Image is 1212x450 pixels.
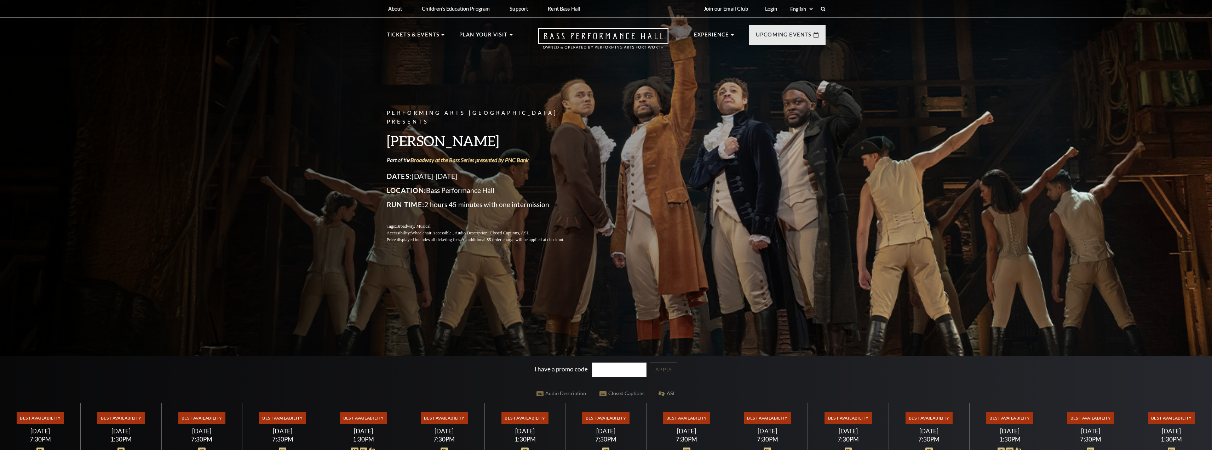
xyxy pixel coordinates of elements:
[251,436,315,442] div: 7:30PM
[535,365,588,373] label: I have a promo code
[421,412,468,424] span: Best Availability
[387,200,425,209] span: Run Time:
[548,6,580,12] p: Rent Bass Hall
[663,412,710,424] span: Best Availability
[387,171,581,182] p: [DATE]-[DATE]
[251,427,315,435] div: [DATE]
[170,427,234,435] div: [DATE]
[756,30,812,43] p: Upcoming Events
[387,109,581,126] p: Performing Arts [GEOGRAPHIC_DATA] Presents
[1067,412,1114,424] span: Best Availability
[1059,436,1122,442] div: 7:30PM
[422,6,490,12] p: Children's Education Program
[736,427,799,435] div: [DATE]
[332,427,395,435] div: [DATE]
[411,230,529,235] span: Wheelchair Accessible , Audio Description, Closed Captions, ASL
[1148,412,1195,424] span: Best Availability
[387,199,581,210] p: 2 hours 45 minutes with one intermission
[387,30,440,43] p: Tickets & Events
[744,412,791,424] span: Best Availability
[493,427,557,435] div: [DATE]
[493,436,557,442] div: 1:30PM
[906,412,953,424] span: Best Availability
[510,6,528,12] p: Support
[17,412,64,424] span: Best Availability
[574,427,638,435] div: [DATE]
[825,412,872,424] span: Best Availability
[410,156,529,163] a: Broadway at the Bass Series presented by PNC Bank
[388,6,402,12] p: About
[387,172,412,180] span: Dates:
[178,412,225,424] span: Best Availability
[655,436,718,442] div: 7:30PM
[459,30,508,43] p: Plan Your Visit
[412,427,476,435] div: [DATE]
[816,436,880,442] div: 7:30PM
[736,436,799,442] div: 7:30PM
[461,237,564,242] span: An additional $5 order charge will be applied at checkout.
[332,436,395,442] div: 1:30PM
[789,6,814,12] select: Select:
[694,30,729,43] p: Experience
[574,436,638,442] div: 7:30PM
[387,223,581,230] p: Tags:
[8,427,72,435] div: [DATE]
[387,186,426,194] span: Location:
[387,156,581,164] p: Part of the
[978,436,1042,442] div: 1:30PM
[387,132,581,150] h3: [PERSON_NAME]
[8,436,72,442] div: 7:30PM
[1139,436,1203,442] div: 1:30PM
[340,412,387,424] span: Best Availability
[387,237,581,243] p: Price displayed includes all ticketing fees.
[170,436,234,442] div: 7:30PM
[655,427,718,435] div: [DATE]
[978,427,1042,435] div: [DATE]
[259,412,306,424] span: Best Availability
[396,224,430,229] span: Broadway, Musical
[89,427,153,435] div: [DATE]
[501,412,548,424] span: Best Availability
[897,427,961,435] div: [DATE]
[412,436,476,442] div: 7:30PM
[387,185,581,196] p: Bass Performance Hall
[97,412,144,424] span: Best Availability
[897,436,961,442] div: 7:30PM
[816,427,880,435] div: [DATE]
[1059,427,1122,435] div: [DATE]
[89,436,153,442] div: 1:30PM
[1139,427,1203,435] div: [DATE]
[387,230,581,237] p: Accessibility:
[582,412,629,424] span: Best Availability
[986,412,1033,424] span: Best Availability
